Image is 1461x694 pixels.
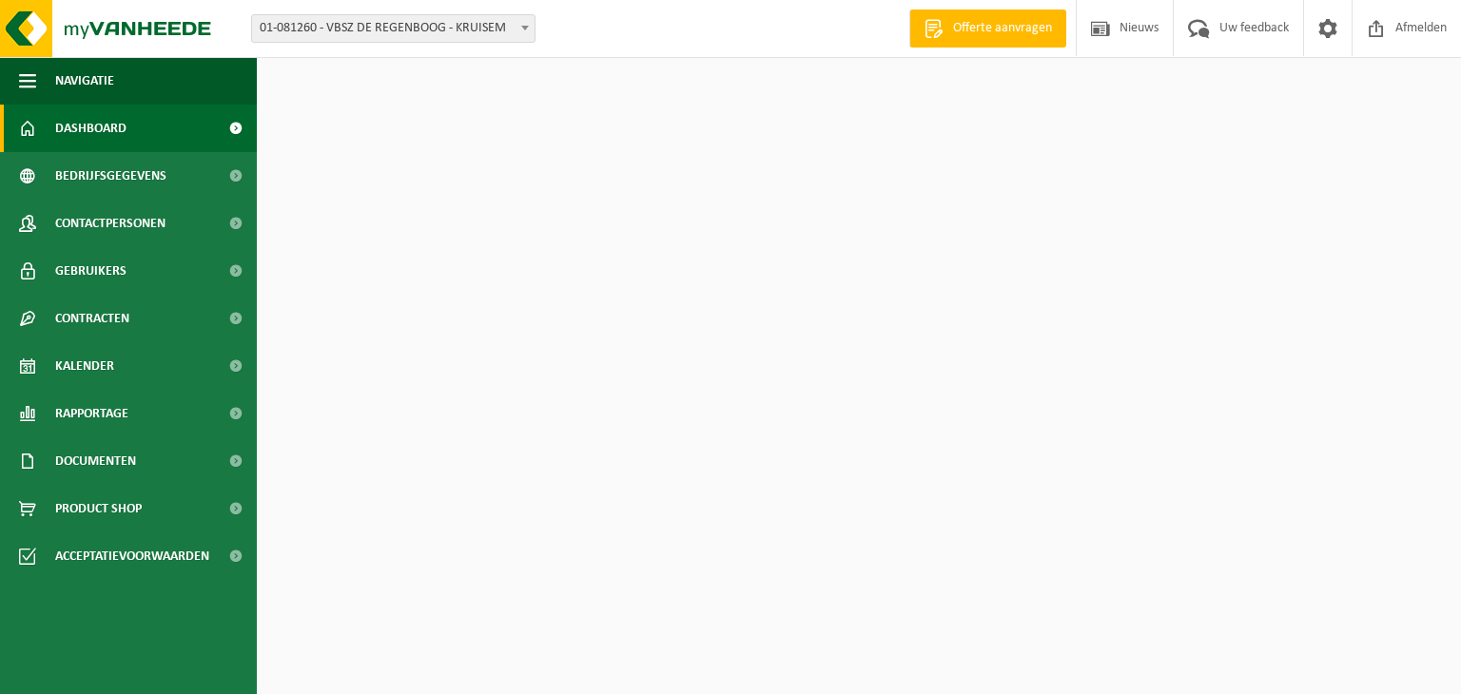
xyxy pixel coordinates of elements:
span: Documenten [55,437,136,485]
span: 01-081260 - VBSZ DE REGENBOOG - KRUISEM [251,14,536,43]
span: Contactpersonen [55,200,166,247]
span: Offerte aanvragen [948,19,1057,38]
span: Acceptatievoorwaarden [55,532,209,580]
span: Rapportage [55,390,128,437]
span: Dashboard [55,105,127,152]
span: Bedrijfsgegevens [55,152,166,200]
iframe: chat widget [10,652,318,694]
a: Offerte aanvragen [909,10,1066,48]
span: Contracten [55,295,129,342]
span: Gebruikers [55,247,127,295]
span: Navigatie [55,57,114,105]
span: Kalender [55,342,114,390]
span: 01-081260 - VBSZ DE REGENBOOG - KRUISEM [252,15,535,42]
span: Product Shop [55,485,142,532]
